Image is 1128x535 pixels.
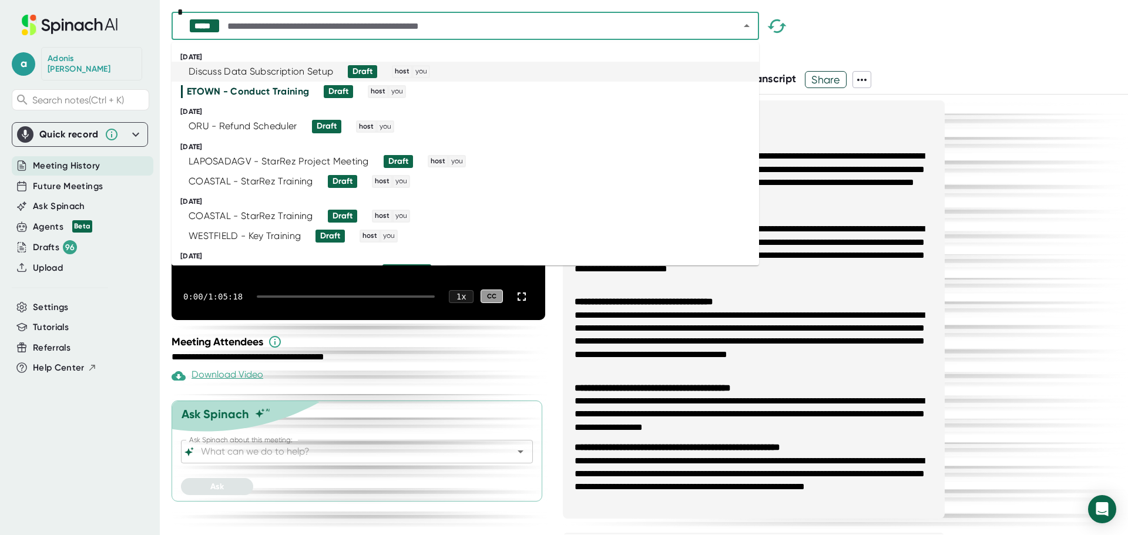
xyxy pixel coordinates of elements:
[33,200,85,213] button: Ask Spinach
[33,261,63,275] button: Upload
[449,290,474,303] div: 1 x
[381,231,397,241] span: you
[378,122,393,132] span: you
[32,95,124,106] span: Search notes (Ctrl + K)
[388,156,408,167] div: Draft
[189,210,313,222] div: COASTAL - StarRez Training
[512,443,529,460] button: Open
[373,176,391,187] span: host
[33,159,100,173] button: Meeting History
[172,335,548,349] div: Meeting Attendees
[33,341,70,355] button: Referrals
[369,86,387,97] span: host
[805,71,847,88] button: Share
[189,120,297,132] div: ORU - Refund Scheduler
[180,252,759,261] div: [DATE]
[387,265,427,276] div: Restricted
[357,122,375,132] span: host
[72,220,92,233] div: Beta
[189,176,313,187] div: COASTAL - StarRez Training
[33,240,77,254] div: Drafts
[189,66,333,78] div: Discuss Data Subscription Setup
[180,107,759,116] div: [DATE]
[33,321,69,334] button: Tutorials
[189,265,368,277] div: FW: EMEA/NA - Weekly Services Meeting
[17,123,143,146] div: Quick record
[429,156,447,167] span: host
[12,52,35,76] span: a
[361,231,379,241] span: host
[210,482,224,492] span: Ask
[746,71,797,87] button: Transcript
[180,53,759,62] div: [DATE]
[33,361,85,375] span: Help Center
[333,176,352,187] div: Draft
[320,231,340,241] div: Draft
[189,156,369,167] div: LAPOSADAGV - StarRez Project Meeting
[394,211,409,221] span: you
[328,86,348,97] div: Draft
[390,86,405,97] span: you
[33,220,92,234] button: Agents Beta
[33,361,97,375] button: Help Center
[449,156,465,167] span: you
[182,407,249,421] div: Ask Spinach
[48,53,136,74] div: Adonis Thompson
[183,292,243,301] div: 0:00 / 1:05:18
[373,211,391,221] span: host
[181,478,253,495] button: Ask
[805,69,846,90] span: Share
[39,129,99,140] div: Quick record
[738,18,755,34] button: Close
[746,72,797,85] span: Transcript
[414,66,429,77] span: you
[180,197,759,206] div: [DATE]
[317,121,337,132] div: Draft
[333,211,352,221] div: Draft
[189,230,301,242] div: WESTFIELD - Key Training
[1088,495,1116,523] div: Open Intercom Messenger
[394,176,409,187] span: you
[33,240,77,254] button: Drafts 96
[481,290,503,303] div: CC
[33,220,92,234] div: Agents
[172,369,263,383] div: Download Video
[199,443,495,460] input: What can we do to help?
[63,240,77,254] div: 96
[393,66,411,77] span: host
[33,301,69,314] button: Settings
[33,180,103,193] button: Future Meetings
[187,86,309,97] div: ETOWN - Conduct Training
[180,143,759,152] div: [DATE]
[352,66,372,77] div: Draft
